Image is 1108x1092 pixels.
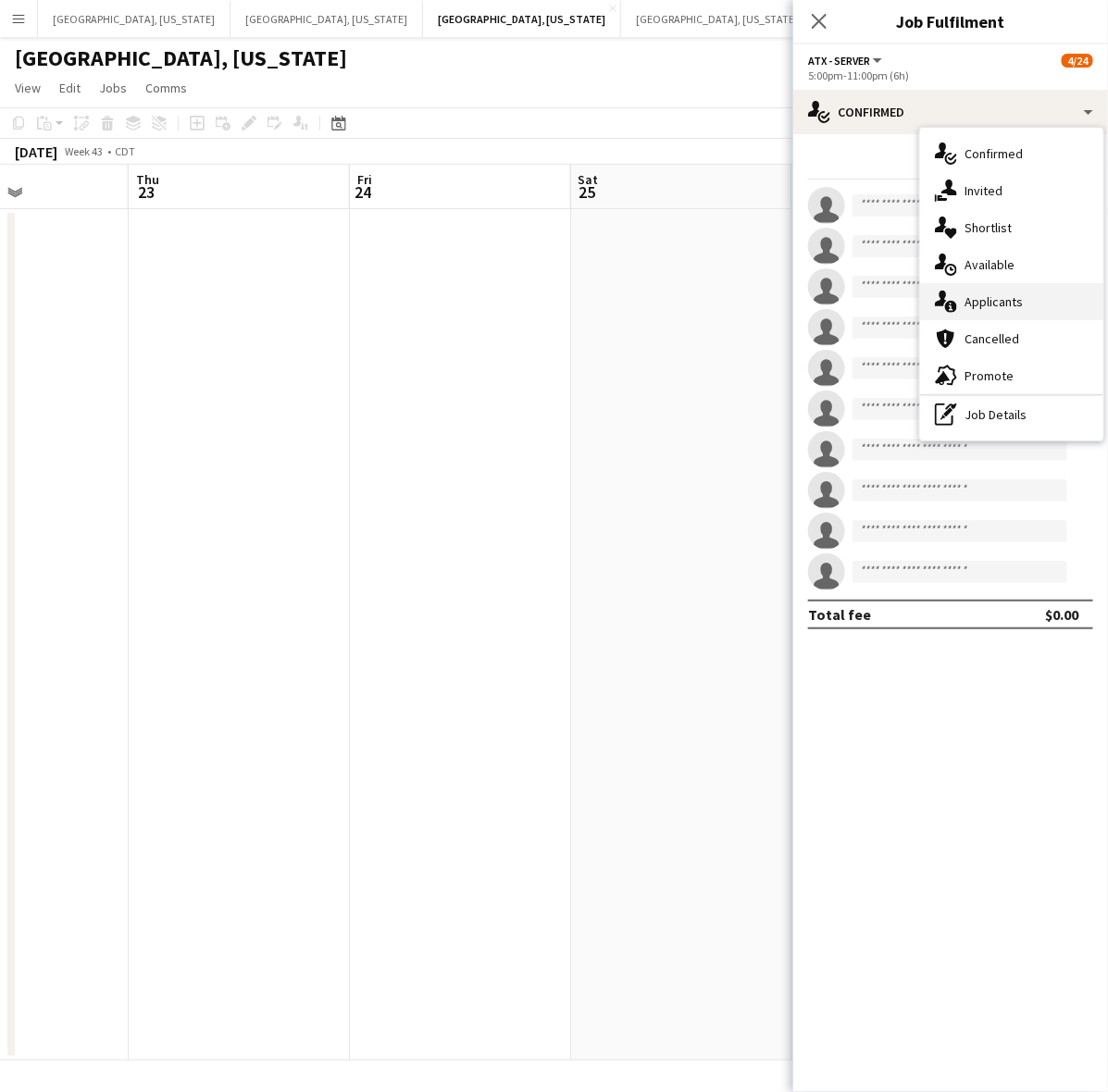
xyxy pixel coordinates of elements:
[965,219,1012,236] span: Shortlist
[357,171,372,188] span: Fri
[965,293,1023,310] span: Applicants
[15,44,347,72] h1: [GEOGRAPHIC_DATA], [US_STATE]
[965,182,1002,199] span: Invited
[793,9,1108,33] h3: Job Fulfilment
[15,80,41,96] span: View
[576,181,599,203] span: 25
[965,145,1023,162] span: Confirmed
[793,90,1108,134] div: Confirmed
[579,171,599,188] span: Sat
[1045,605,1078,624] div: $0.00
[621,1,814,37] button: [GEOGRAPHIC_DATA], [US_STATE]
[145,80,187,96] span: Comms
[59,80,81,96] span: Edit
[423,1,621,37] button: [GEOGRAPHIC_DATA], [US_STATE]
[38,1,230,37] button: [GEOGRAPHIC_DATA], [US_STATE]
[920,396,1103,433] div: Job Details
[230,1,423,37] button: [GEOGRAPHIC_DATA], [US_STATE]
[92,76,134,100] a: Jobs
[355,181,372,203] span: 24
[133,181,159,203] span: 23
[808,54,885,68] button: ATX - Server
[965,256,1015,273] span: Available
[1062,54,1093,68] span: 4/24
[965,330,1019,347] span: Cancelled
[808,68,1093,82] div: 5:00pm-11:00pm (6h)
[15,143,57,161] div: [DATE]
[965,367,1014,384] span: Promote
[115,144,135,158] div: CDT
[138,76,194,100] a: Comms
[808,605,871,624] div: Total fee
[52,76,88,100] a: Edit
[136,171,159,188] span: Thu
[99,80,127,96] span: Jobs
[61,144,107,158] span: Week 43
[808,54,870,68] span: ATX - Server
[7,76,48,100] a: View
